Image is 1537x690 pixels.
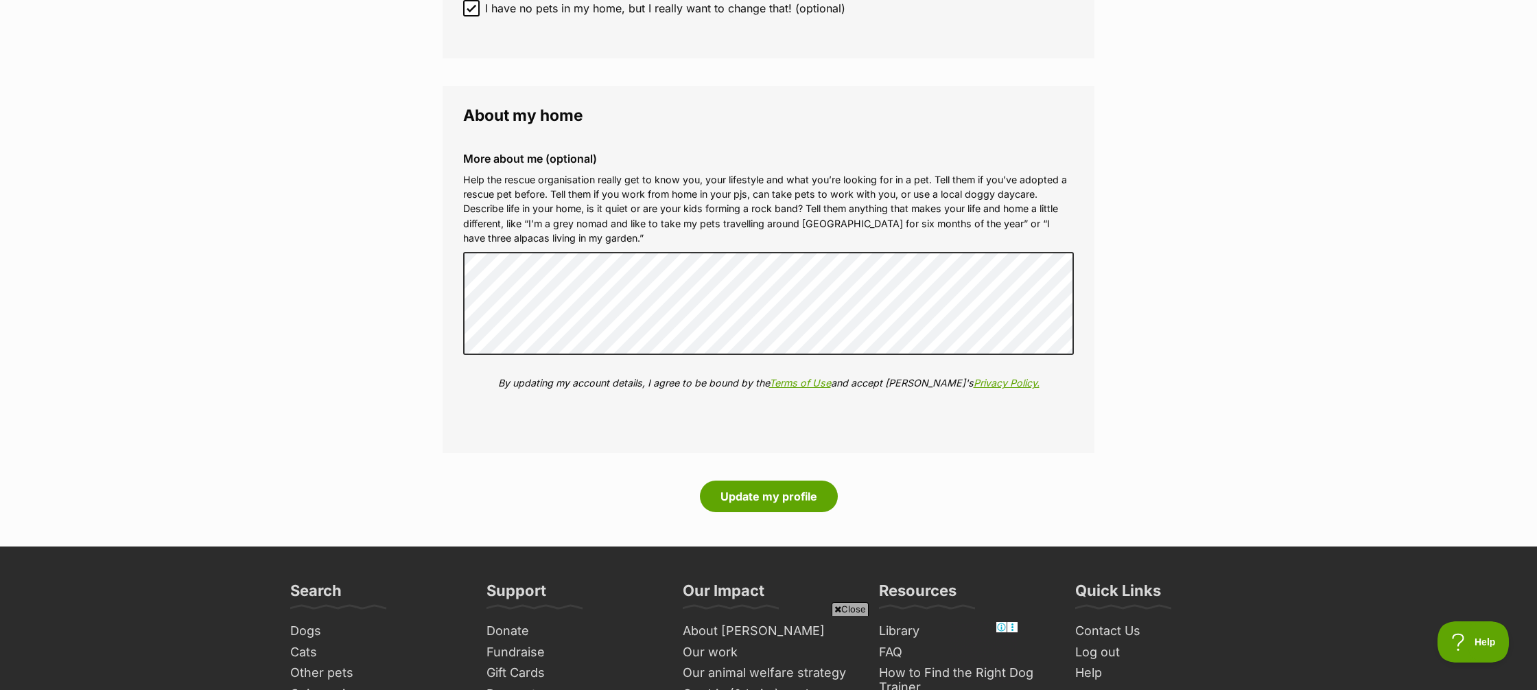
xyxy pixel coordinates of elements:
fieldset: About my home [443,86,1094,453]
a: Other pets [285,663,467,684]
span: Close [832,602,869,616]
a: Log out [1070,642,1252,663]
a: Donate [481,621,664,642]
label: More about me (optional) [463,152,1074,165]
h3: Quick Links [1075,581,1161,608]
p: By updating my account details, I agree to be bound by the and accept [PERSON_NAME]'s [463,376,1074,390]
a: Dogs [285,621,467,642]
h3: Our Impact [683,581,764,608]
a: Terms of Use [769,377,831,389]
h3: Resources [879,581,957,608]
iframe: Advertisement [519,621,1018,683]
a: Fundraise [481,642,664,663]
button: Update my profile [700,481,838,512]
iframe: Help Scout Beacon - Open [1438,621,1510,663]
a: Gift Cards [481,663,664,684]
h3: Search [290,581,342,608]
a: Cats [285,642,467,663]
a: Help [1070,663,1252,684]
a: Contact Us [1070,621,1252,642]
a: Privacy Policy. [974,377,1040,389]
h3: Support [486,581,546,608]
p: Help the rescue organisation really get to know you, your lifestyle and what you’re looking for i... [463,172,1074,246]
legend: About my home [463,106,1074,124]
